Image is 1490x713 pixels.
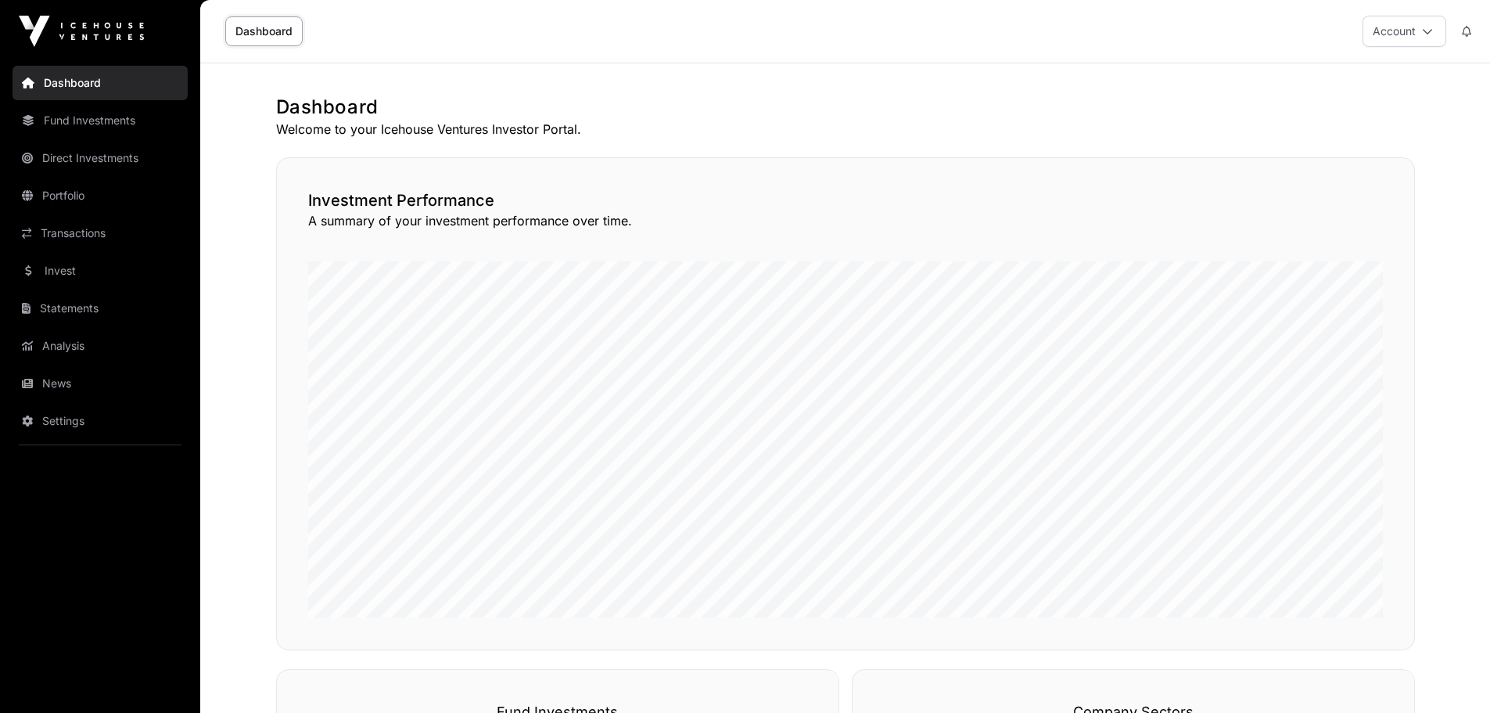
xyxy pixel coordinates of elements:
a: Dashboard [13,66,188,100]
a: News [13,366,188,401]
p: A summary of your investment performance over time. [308,211,1383,230]
a: Statements [13,291,188,326]
a: Fund Investments [13,103,188,138]
h2: Investment Performance [308,189,1383,211]
a: Direct Investments [13,141,188,175]
h1: Dashboard [276,95,1415,120]
a: Invest [13,254,188,288]
img: Icehouse Ventures Logo [19,16,144,47]
button: Account [1363,16,1446,47]
a: Settings [13,404,188,438]
a: Transactions [13,216,188,250]
p: Welcome to your Icehouse Ventures Investor Portal. [276,120,1415,139]
a: Dashboard [225,16,303,46]
a: Portfolio [13,178,188,213]
a: Analysis [13,329,188,363]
